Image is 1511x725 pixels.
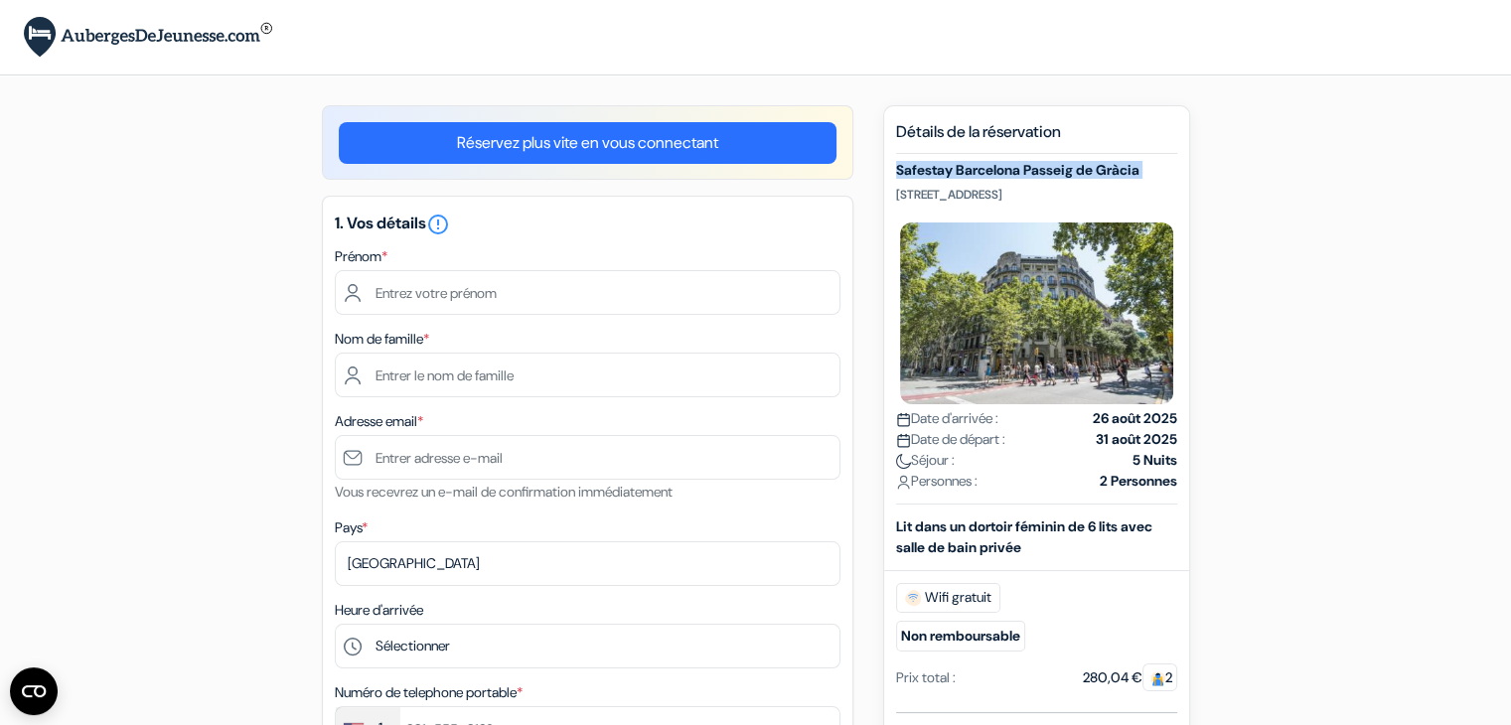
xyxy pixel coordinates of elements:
a: Réservez plus vite en vous connectant [339,122,836,164]
p: [STREET_ADDRESS] [896,187,1177,203]
img: moon.svg [896,454,911,469]
label: Nom de famille [335,329,429,350]
strong: 2 Personnes [1100,471,1177,492]
div: 280,04 € [1083,667,1177,688]
label: Numéro de telephone portable [335,682,523,703]
button: Ouvrir le widget CMP [10,667,58,715]
img: calendar.svg [896,412,911,427]
input: Entrer le nom de famille [335,353,840,397]
input: Entrez votre prénom [335,270,840,315]
i: error_outline [426,213,450,236]
img: calendar.svg [896,433,911,448]
label: Prénom [335,246,387,267]
strong: 26 août 2025 [1093,408,1177,429]
span: Date d'arrivée : [896,408,998,429]
label: Heure d'arrivée [335,600,423,621]
img: user_icon.svg [896,475,911,490]
span: Personnes : [896,471,978,492]
small: Non remboursable [896,621,1025,652]
label: Adresse email [335,411,423,432]
span: Date de départ : [896,429,1005,450]
h5: Safestay Barcelona Passeig de Gràcia [896,162,1177,179]
strong: 5 Nuits [1133,450,1177,471]
input: Entrer adresse e-mail [335,435,840,480]
span: Séjour : [896,450,955,471]
b: Lit dans un dortoir féminin de 6 lits avec salle de bain privée [896,517,1152,556]
h5: 1. Vos détails [335,213,840,236]
img: AubergesDeJeunesse.com [24,17,272,58]
div: Prix total : [896,667,956,688]
h5: Détails de la réservation [896,122,1177,154]
strong: 31 août 2025 [1096,429,1177,450]
a: error_outline [426,213,450,233]
small: Vous recevrez un e-mail de confirmation immédiatement [335,483,673,501]
label: Pays [335,517,368,538]
span: Wifi gratuit [896,583,1000,613]
img: free_wifi.svg [905,590,921,606]
span: 2 [1142,663,1177,691]
img: guest.svg [1150,671,1165,686]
